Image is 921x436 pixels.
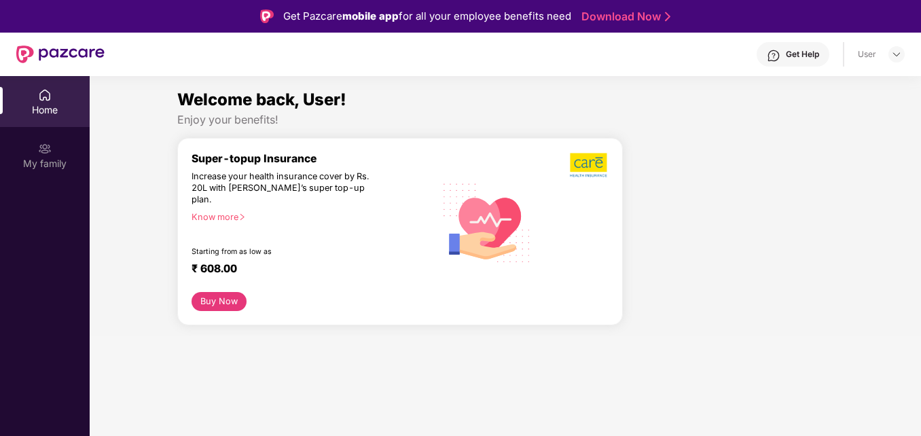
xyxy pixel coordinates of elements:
img: svg+xml;base64,PHN2ZyB4bWxucz0iaHR0cDovL3d3dy53My5vcmcvMjAwMC9zdmciIHhtbG5zOnhsaW5rPSJodHRwOi8vd3... [435,169,539,275]
img: New Pazcare Logo [16,46,105,63]
img: svg+xml;base64,PHN2ZyBpZD0iRHJvcGRvd24tMzJ4MzIiIHhtbG5zPSJodHRwOi8vd3d3LnczLm9yZy8yMDAwL3N2ZyIgd2... [891,49,902,60]
span: right [238,213,246,221]
div: Starting from as low as [192,247,377,257]
img: svg+xml;base64,PHN2ZyBpZD0iSG9tZSIgeG1sbnM9Imh0dHA6Ly93d3cudzMub3JnLzIwMDAvc3ZnIiB3aWR0aD0iMjAiIG... [38,88,52,102]
strong: mobile app [342,10,399,22]
img: svg+xml;base64,PHN2ZyBpZD0iSGVscC0zMngzMiIgeG1sbnM9Imh0dHA6Ly93d3cudzMub3JnLzIwMDAvc3ZnIiB3aWR0aD... [767,49,780,62]
a: Download Now [581,10,666,24]
img: Stroke [665,10,670,24]
div: Enjoy your benefits! [177,113,833,127]
div: Increase your health insurance cover by Rs. 20L with [PERSON_NAME]’s super top-up plan. [192,171,376,206]
div: Know more [192,212,427,221]
button: Buy Now [192,292,246,312]
img: b5dec4f62d2307b9de63beb79f102df3.png [570,152,609,178]
div: Super-topup Insurance [192,152,435,165]
span: Welcome back, User! [177,90,346,109]
img: Logo [260,10,274,23]
div: Get Help [786,49,819,60]
div: Get Pazcare for all your employee benefits need [283,8,571,24]
img: svg+xml;base64,PHN2ZyB3aWR0aD0iMjAiIGhlaWdodD0iMjAiIHZpZXdCb3g9IjAgMCAyMCAyMCIgZmlsbD0ibm9uZSIgeG... [38,142,52,156]
div: ₹ 608.00 [192,262,421,278]
div: User [858,49,876,60]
